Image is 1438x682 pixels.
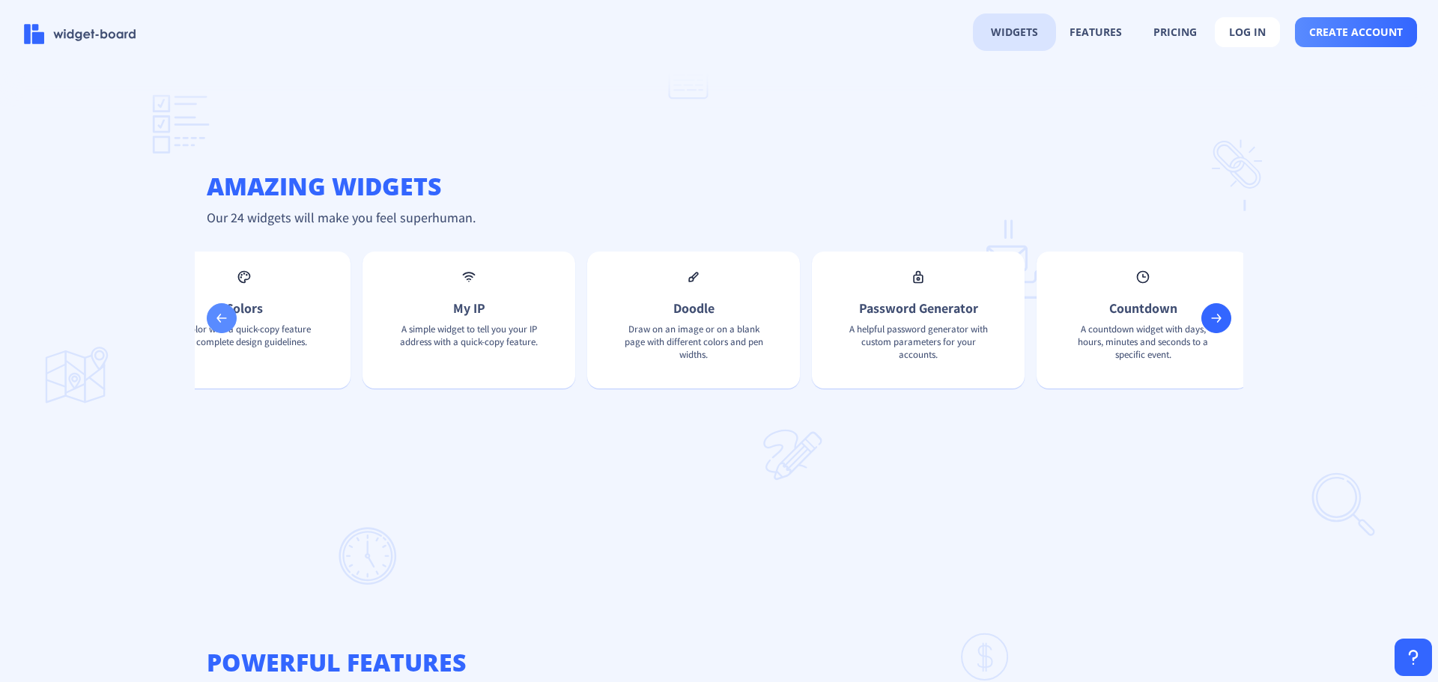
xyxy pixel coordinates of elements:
button: create account [1295,17,1417,47]
p: A simple widget to tell you your IP address with a quick-copy feature. [386,323,551,368]
h2: amazing widgets [195,171,1243,201]
p: A helpful password generator with custom parameters for your accounts. [836,323,1001,368]
p: Our 24 widgets will make you feel superhuman. [195,209,1243,226]
button: features [1056,18,1135,46]
p: Colors [162,299,327,317]
p: Draw on an image or on a blank page with different colors and pen widths. [611,323,776,368]
h2: powerful features [195,648,1243,678]
img: logo-name.svg [24,24,136,44]
button: widgets [977,18,1052,46]
p: A color with a quick-copy feature for complete design guidelines. [162,323,327,368]
p: My IP [386,299,551,317]
span: create account [1309,26,1403,38]
p: A countdown widget with days, hours, minutes and seconds to a specific event. [1061,323,1225,368]
p: Countdown [1061,299,1225,317]
button: log in [1215,17,1280,47]
button: pricing [1140,18,1210,46]
p: Password Generator [836,299,1001,317]
p: Doodle [611,299,776,317]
